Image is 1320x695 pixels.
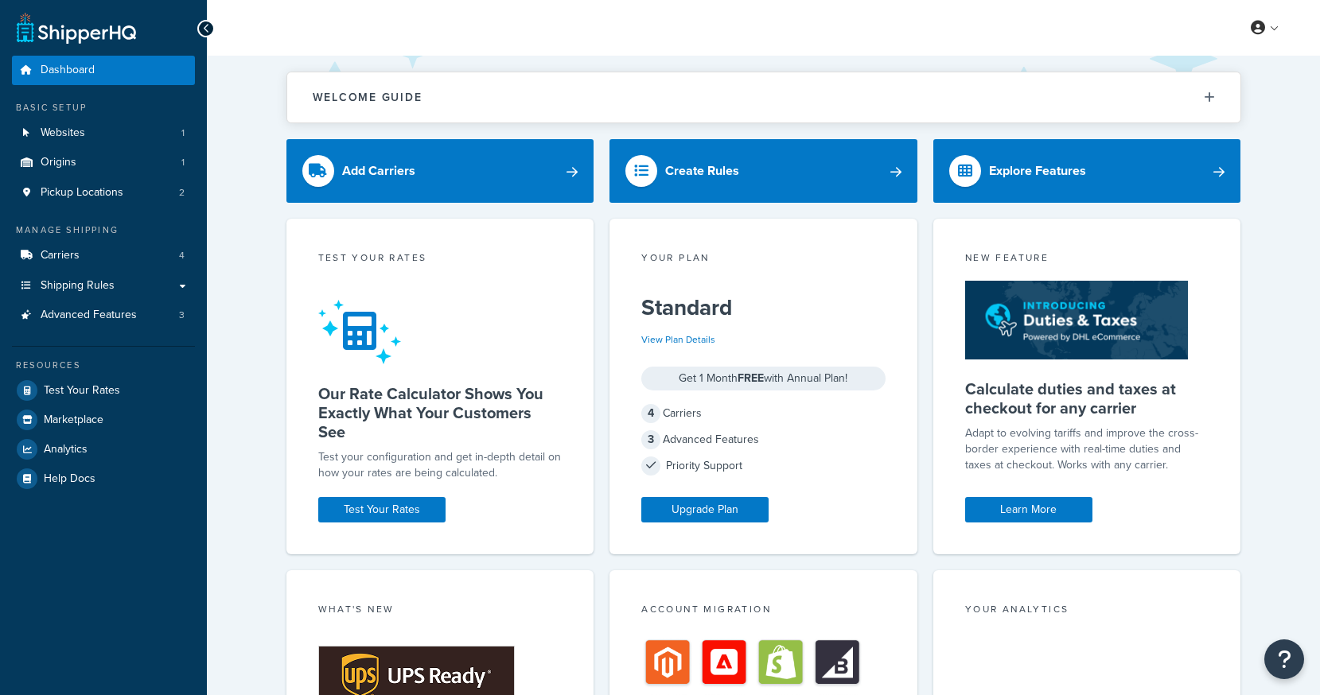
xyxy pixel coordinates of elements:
[965,497,1092,522] a: Learn More
[641,497,769,522] a: Upgrade Plan
[179,249,185,262] span: 4
[641,602,886,620] div: Account Migration
[12,376,195,405] a: Test Your Rates
[12,148,195,177] a: Origins1
[965,602,1209,620] div: Your Analytics
[41,249,80,262] span: Carriers
[665,160,739,182] div: Create Rules
[318,497,446,522] a: Test Your Rates
[41,186,123,200] span: Pickup Locations
[12,178,195,208] a: Pickup Locations2
[641,455,886,477] div: Priority Support
[181,126,185,140] span: 1
[287,72,1240,122] button: Welcome Guide
[965,425,1209,473] p: Adapt to evolving tariffs and improve the cross-border experience with real-time duties and taxes...
[44,443,88,456] span: Analytics
[641,402,886,425] div: Carriers
[12,406,195,434] a: Marketplace
[318,250,563,269] div: Test your rates
[641,295,886,320] h5: Standard
[179,186,185,200] span: 2
[12,464,195,493] a: Help Docs
[286,139,594,203] a: Add Carriers
[318,602,563,620] div: What's New
[12,56,195,85] a: Dashboard
[12,301,195,330] a: Advanced Features3
[12,271,195,301] a: Shipping Rules
[641,404,660,423] span: 4
[12,435,195,464] a: Analytics
[179,309,185,322] span: 3
[44,384,120,398] span: Test Your Rates
[1264,639,1304,679] button: Open Resource Center
[318,449,563,481] div: Test your configuration and get in-depth detail on how your rates are being calculated.
[44,414,103,427] span: Marketplace
[342,160,415,182] div: Add Carriers
[641,367,886,390] div: Get 1 Month with Annual Plan!
[12,118,195,148] li: Websites
[989,160,1086,182] div: Explore Features
[933,139,1241,203] a: Explore Features
[12,148,195,177] li: Origins
[609,139,917,203] a: Create Rules
[12,241,195,270] li: Carriers
[641,429,886,451] div: Advanced Features
[41,64,95,77] span: Dashboard
[313,91,422,103] h2: Welcome Guide
[181,156,185,169] span: 1
[965,379,1209,417] h5: Calculate duties and taxes at checkout for any carrier
[12,223,195,237] div: Manage Shipping
[318,384,563,441] h5: Our Rate Calculator Shows You Exactly What Your Customers See
[41,156,76,169] span: Origins
[965,250,1209,269] div: New Feature
[12,301,195,330] li: Advanced Features
[12,101,195,115] div: Basic Setup
[44,472,95,486] span: Help Docs
[738,370,764,386] strong: FREE
[641,430,660,449] span: 3
[641,332,715,347] a: View Plan Details
[41,126,85,140] span: Websites
[12,359,195,372] div: Resources
[41,309,137,322] span: Advanced Features
[641,250,886,269] div: Your Plan
[12,241,195,270] a: Carriers4
[12,118,195,148] a: Websites1
[41,279,115,293] span: Shipping Rules
[12,178,195,208] li: Pickup Locations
